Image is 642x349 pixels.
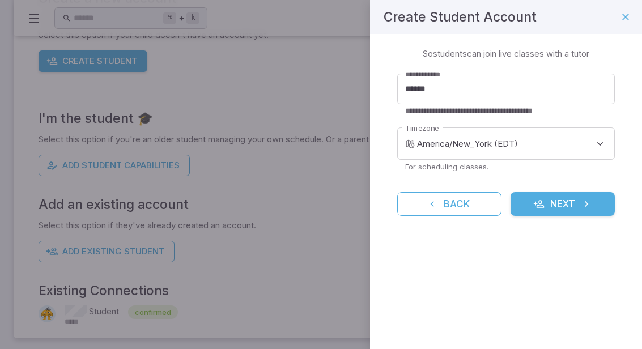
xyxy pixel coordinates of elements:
p: So students can join live classes with a tutor [423,48,589,60]
p: For scheduling classes. [405,161,607,172]
div: America/New_York (EDT) [417,127,615,160]
label: Timezone [405,123,439,134]
button: Back [397,192,501,216]
button: Next [511,192,615,216]
h4: Create Student Account [384,7,537,27]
